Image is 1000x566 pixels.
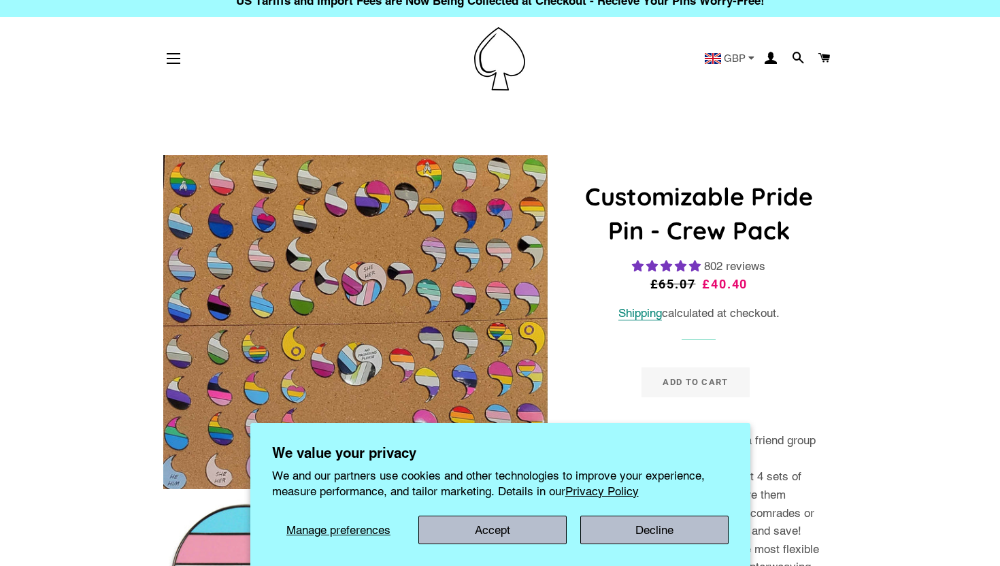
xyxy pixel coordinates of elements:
img: Customizable Pride Pin - Crew Pack [163,155,548,489]
button: Add to Cart [641,367,749,397]
h1: Customizable Pride Pin - Crew Pack [578,180,820,248]
div: calculated at checkout. [578,304,820,322]
button: Accept [418,516,567,544]
span: £40.40 [702,277,748,291]
span: Manage preferences [286,523,390,537]
button: Decline [580,516,729,544]
a: Privacy Policy [565,484,639,498]
span: 4.83 stars [632,259,704,273]
span: Add to Cart [663,377,728,387]
span: GBP [724,53,746,63]
h2: We value your privacy [272,445,729,461]
p: We and our partners use cookies and other technologies to improve your experience, measure perfor... [272,468,729,498]
img: Pin-Ace [474,27,525,90]
span: £65.07 [650,275,699,294]
button: Manage preferences [272,516,405,544]
a: Shipping [618,306,662,320]
span: 802 reviews [704,259,765,273]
